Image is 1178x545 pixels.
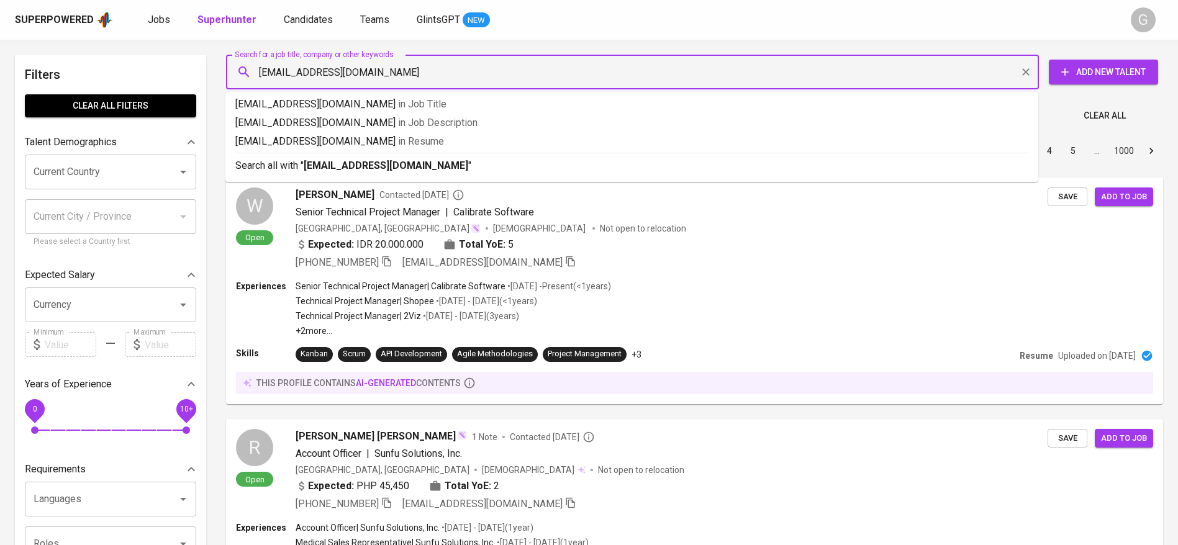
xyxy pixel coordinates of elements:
a: Superpoweredapp logo [15,11,113,29]
p: +2 more ... [296,325,611,337]
span: Clear All filters [35,98,186,114]
span: Save [1054,190,1081,204]
span: Clear All [1084,108,1126,124]
span: GlintsGPT [417,14,460,25]
span: | [445,205,448,220]
span: Senior Technical Project Manager [296,206,440,218]
span: 0 [32,405,37,413]
p: • [DATE] - Present ( <1 years ) [505,280,611,292]
button: Go to page 4 [1040,141,1059,161]
p: Experiences [236,280,296,292]
p: Technical Project Manager | Shopee [296,295,434,307]
span: in Job Description [398,117,478,128]
div: Scrum [343,348,366,360]
button: Add New Talent [1049,60,1158,84]
b: [EMAIL_ADDRESS][DOMAIN_NAME] [304,160,468,171]
img: app logo [96,11,113,29]
p: Resume [1020,349,1053,362]
button: Go to page 5 [1063,141,1083,161]
div: IDR 20.000.000 [296,237,424,252]
span: Save [1054,431,1081,446]
div: Agile Methodologies [457,348,533,360]
div: [GEOGRAPHIC_DATA], [GEOGRAPHIC_DATA] [296,222,481,235]
span: 10+ [179,405,193,413]
span: Add to job [1101,190,1147,204]
b: Superhunter [197,14,256,25]
input: Value [145,332,196,357]
b: Expected: [308,237,354,252]
a: GlintsGPT NEW [417,12,490,28]
span: [DEMOGRAPHIC_DATA] [482,464,576,476]
p: Requirements [25,462,86,477]
p: Experiences [236,521,296,534]
span: AI-generated [356,378,416,388]
p: [EMAIL_ADDRESS][DOMAIN_NAME] [235,134,1028,149]
span: Open [240,232,270,243]
div: G [1131,7,1156,32]
span: in Resume [398,135,444,147]
div: Superpowered [15,13,94,27]
button: Add to job [1095,429,1153,448]
a: Jobs [148,12,173,28]
p: Uploaded on [DATE] [1058,349,1136,362]
p: • [DATE] - [DATE] ( 1 year ) [440,521,533,534]
a: WOpen[PERSON_NAME]Contacted [DATE]Senior Technical Project Manager|Calibrate Software[GEOGRAPHIC_... [226,178,1163,404]
button: Save [1048,187,1087,207]
p: +3 [632,348,641,361]
span: [PHONE_NUMBER] [296,498,379,510]
div: [GEOGRAPHIC_DATA], [GEOGRAPHIC_DATA] [296,464,469,476]
img: magic_wand.svg [471,223,481,233]
span: Account Officer [296,448,361,459]
span: | [366,446,369,461]
span: Candidates [284,14,333,25]
b: Expected: [308,479,354,493]
span: Add New Talent [1059,65,1148,80]
div: PHP 45,450 [296,479,409,493]
button: Clear All filters [25,94,196,117]
button: Go to next page [1141,141,1161,161]
span: [PERSON_NAME] [296,187,374,202]
p: • [DATE] - [DATE] ( <1 years ) [434,295,537,307]
button: Clear All [1079,104,1131,127]
span: [PERSON_NAME] [PERSON_NAME] [296,429,456,444]
span: Add to job [1101,431,1147,446]
svg: By Batam recruiter [452,189,464,201]
p: [EMAIL_ADDRESS][DOMAIN_NAME] [235,115,1028,130]
div: Years of Experience [25,372,196,397]
div: Requirements [25,457,196,482]
p: Talent Demographics [25,135,117,150]
input: Value [45,332,96,357]
span: Contacted [DATE] [510,431,595,443]
nav: pagination navigation [943,141,1163,161]
span: NEW [463,14,490,27]
span: 1 Note [472,431,497,443]
span: [EMAIL_ADDRESS][DOMAIN_NAME] [402,256,563,268]
button: Save [1048,429,1087,448]
div: Kanban [301,348,328,360]
div: Project Management [548,348,622,360]
button: Go to page 1000 [1110,141,1138,161]
div: API Development [381,348,442,360]
button: Open [174,163,192,181]
div: R [236,429,273,466]
button: Open [174,490,192,508]
p: Search all with " " [235,158,1028,173]
span: Jobs [148,14,170,25]
button: Clear [1017,63,1035,81]
span: [DEMOGRAPHIC_DATA] [493,222,587,235]
p: this profile contains contents [256,377,461,389]
span: [PHONE_NUMBER] [296,256,379,268]
span: Teams [360,14,389,25]
div: Expected Salary [25,263,196,287]
img: magic_wand.svg [457,430,467,440]
span: 2 [494,479,499,493]
p: Expected Salary [25,268,95,282]
span: [EMAIL_ADDRESS][DOMAIN_NAME] [402,498,563,510]
span: Sunfu Solutions, Inc. [374,448,462,459]
div: … [1087,145,1107,157]
a: Candidates [284,12,335,28]
span: 5 [508,237,514,252]
button: Open [174,296,192,313]
p: • [DATE] - [DATE] ( 3 years ) [421,310,519,322]
button: Add to job [1095,187,1153,207]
